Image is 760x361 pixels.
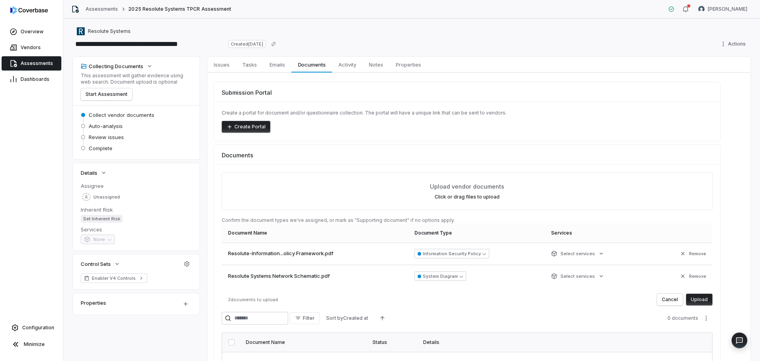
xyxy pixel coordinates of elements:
button: Cancel [657,294,683,306]
button: Actions [718,38,750,50]
th: Services [546,223,648,243]
p: This assessment will gather evidence using web search. Document upload is optional [81,73,192,85]
span: 0 documents [667,315,698,321]
button: More actions [700,312,712,324]
button: Minimize [3,336,60,352]
button: Remove [677,269,709,283]
span: Submission Portal [222,88,272,97]
label: Click or drag files to upload [435,194,500,200]
button: Remove [677,246,709,261]
span: Minimize [24,341,45,348]
span: Issues [211,59,233,70]
span: Assessments [21,60,53,67]
div: Details [423,339,688,346]
a: Dashboards [2,72,61,86]
span: Emails [266,59,288,70]
span: Documents [295,59,329,70]
button: Copy link [266,37,281,51]
button: Details [78,166,109,180]
span: Dashboards [21,76,49,82]
span: Vendors [21,44,41,51]
button: Select services [549,269,607,283]
button: Collecting Documents [78,59,155,73]
span: Filter [303,315,315,321]
th: Document Type [410,223,546,243]
span: Overview [21,29,44,35]
span: Tasks [239,59,260,70]
span: Complete [89,145,112,152]
a: Enabler V4 Controls [81,273,147,283]
a: Configuration [3,321,60,335]
button: Upload [686,294,712,306]
span: Auto-analysis [89,122,123,130]
svg: Ascending [379,315,386,321]
span: Unassigned [93,194,120,200]
span: [PERSON_NAME] [708,6,747,12]
dt: Assignee [81,182,192,189]
button: Create Portal [222,121,270,133]
p: Create a portal for document and/or questionnaire collection. The portal will have a unique link ... [222,110,712,116]
dt: Services [81,226,192,233]
button: Select services [549,246,607,261]
span: Set Inherent Risk [81,215,123,223]
button: Melanie Lorent avatar[PERSON_NAME] [693,3,752,15]
span: Control Sets [81,260,111,267]
span: Collect vendor documents [89,111,154,118]
span: Activity [335,59,359,70]
dt: Inherent Risk [81,206,192,213]
span: Resolute Systems Network Schematic.pdf [228,272,330,280]
span: Resolute-Information...olicy Framework.pdf [228,250,333,258]
button: https://resolutesystems.com/Resolute Systems [74,24,133,38]
button: Information Security Policy [414,249,489,258]
span: Upload vendor documents [430,182,504,191]
p: Confirm the document types we've assigned, or mark as "Supporting document" if no options apply. [222,217,712,223]
img: logo-D7KZi-bG.svg [10,6,48,14]
span: Created [DATE] [228,40,266,48]
div: Status [372,339,414,346]
button: Start Assessment [81,88,132,100]
span: 2025 Resolute Systems TPCR Assessment [128,6,231,12]
span: Enabler V4 Controls [92,275,136,281]
a: Assessments [85,6,118,12]
th: Document Name [222,223,410,243]
a: Vendors [2,40,61,55]
span: Properties [393,59,424,70]
a: Overview [2,25,61,39]
button: Control Sets [78,257,123,271]
button: Filter [290,312,320,324]
button: System Diagram [414,271,466,281]
div: Collecting Documents [81,63,143,70]
a: Assessments [2,56,61,71]
span: Resolute Systems [88,28,131,34]
span: Documents [222,151,253,159]
span: 2 documents to upload [228,297,278,302]
span: Notes [366,59,386,70]
span: Details [81,169,97,176]
img: Melanie Lorent avatar [698,6,705,12]
span: Configuration [22,325,54,331]
button: Sort byCreated at [321,312,373,324]
span: Review issues [89,134,124,141]
div: Document Name [246,339,363,346]
button: Ascending [374,312,390,324]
